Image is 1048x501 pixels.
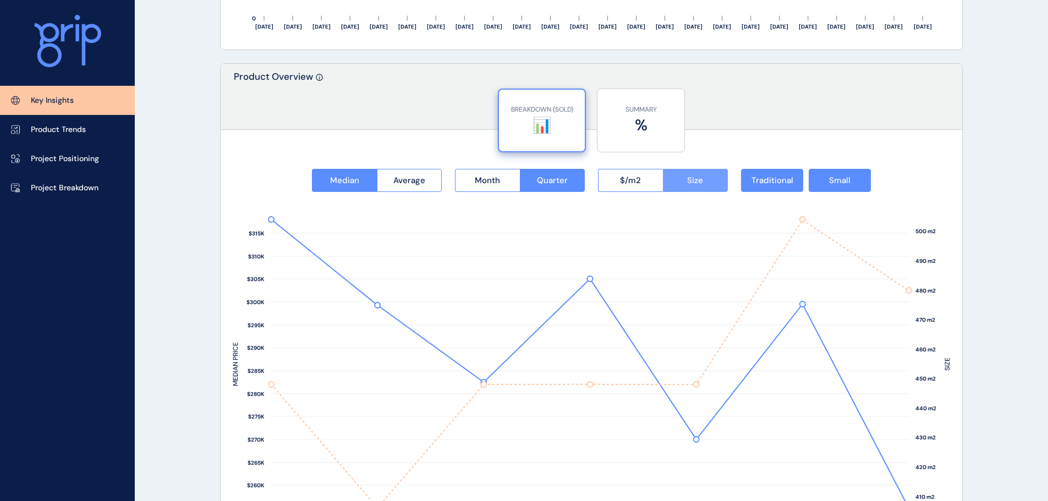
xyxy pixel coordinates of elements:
text: SIZE [943,357,952,371]
p: Product Overview [234,70,313,129]
text: 700 m2 [915,275,935,282]
text: 460 m2 [915,346,936,353]
button: Size [663,169,728,192]
span: Quarter [537,175,568,186]
text: 660 m2 [915,368,935,376]
text: [DATE] [456,23,474,30]
text: [DATE] [599,23,617,30]
span: Month [475,175,500,186]
text: 710 m2 [915,251,934,258]
button: Average [377,169,442,192]
text: 450 m2 [915,375,936,382]
text: 610 m2 [915,486,934,493]
text: 650 m2 [915,392,935,399]
text: [DATE] [827,23,846,30]
text: [DATE] [484,23,502,30]
p: Key Insights [31,95,74,106]
span: Small [829,175,851,186]
text: 430 m2 [915,434,936,441]
text: 440 m2 [915,405,936,412]
text: 690 m2 [915,298,935,305]
text: 480 m2 [915,287,936,294]
text: [DATE] [914,23,932,30]
p: Project Breakdown [31,183,98,194]
text: [DATE] [427,23,445,30]
button: Small [809,169,871,192]
p: Project Positioning [31,153,99,164]
span: Traditional [751,175,793,186]
text: 0 [252,15,256,22]
text: 490 m2 [915,257,936,265]
text: 680 m2 [915,322,935,329]
label: 📊 [504,114,579,136]
button: Median [312,169,377,192]
span: $/m2 [620,175,641,186]
button: $/m2 [598,169,663,192]
text: [DATE] [255,23,273,30]
span: Median [330,175,359,186]
text: 500 m2 [915,228,936,235]
text: [DATE] [770,23,788,30]
text: [DATE] [370,23,388,30]
text: [DATE] [541,23,559,30]
text: [DATE] [570,23,588,30]
text: 630 m2 [915,439,935,446]
p: BREAKDOWN (SOLD) [504,105,579,114]
text: [DATE] [742,23,760,30]
text: 420 m2 [915,464,936,471]
span: Average [393,175,425,186]
button: Traditional [741,169,803,192]
p: Product Trends [31,124,86,135]
text: [DATE] [885,23,903,30]
text: 620 m2 [915,463,935,470]
text: [DATE] [799,23,817,30]
button: Month [455,169,520,192]
label: % [603,114,679,136]
text: [DATE] [513,23,531,30]
text: [DATE] [856,23,874,30]
text: 640 m2 [915,416,936,423]
text: 410 m2 [915,493,935,500]
text: [DATE] [713,23,731,30]
p: SUMMARY [603,105,679,114]
span: Size [687,175,703,186]
text: [DATE] [627,23,645,30]
text: [DATE] [312,23,331,30]
button: Quarter [520,169,585,192]
text: [DATE] [684,23,703,30]
text: [DATE] [656,23,674,30]
text: [DATE] [398,23,416,30]
text: 470 m2 [915,316,935,323]
text: [DATE] [284,23,302,30]
text: 670 m2 [915,345,935,353]
text: [DATE] [341,23,359,30]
